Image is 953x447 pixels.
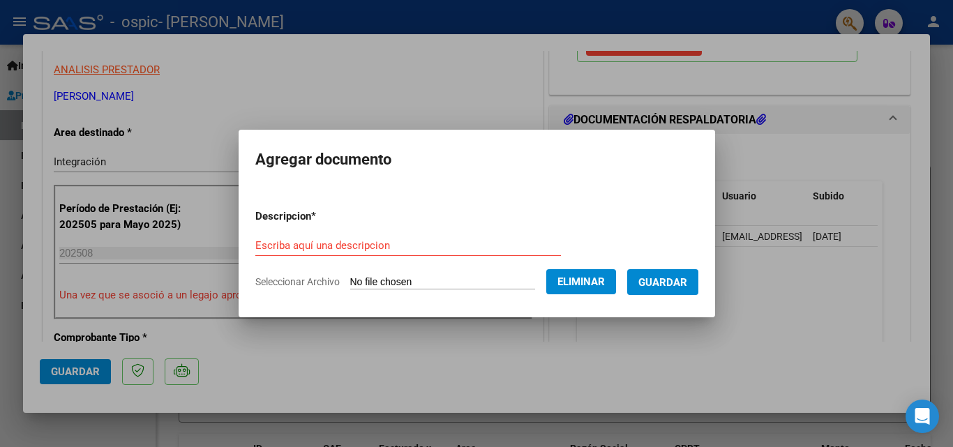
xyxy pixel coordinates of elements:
span: Guardar [638,276,687,289]
span: Seleccionar Archivo [255,276,340,287]
span: Eliminar [557,275,605,288]
button: Eliminar [546,269,616,294]
div: Open Intercom Messenger [906,400,939,433]
button: Guardar [627,269,698,295]
p: Descripcion [255,209,389,225]
h2: Agregar documento [255,146,698,173]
